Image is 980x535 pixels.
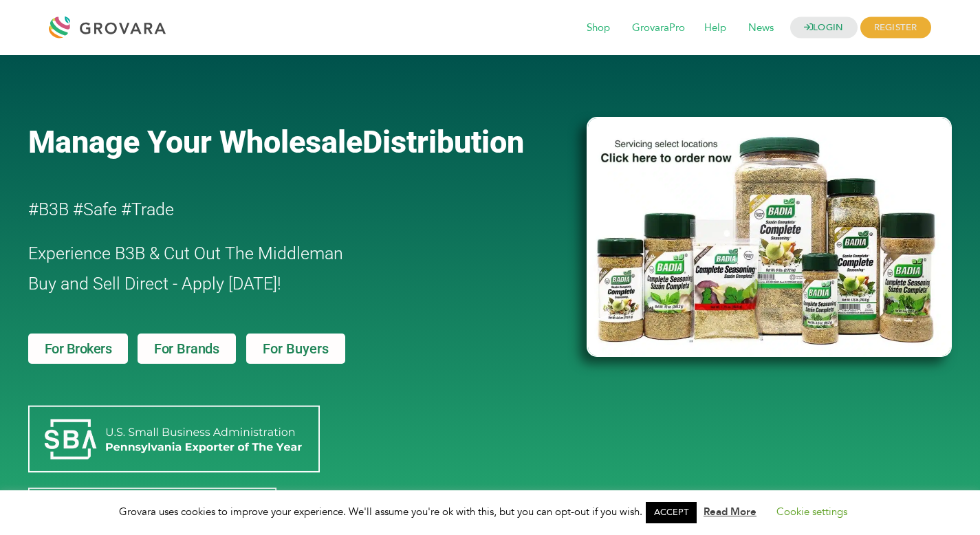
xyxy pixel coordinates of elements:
span: Shop [577,15,620,41]
span: Distribution [362,124,524,160]
a: ACCEPT [646,502,697,523]
span: For Brokers [45,342,112,356]
a: Cookie settings [776,505,847,518]
span: Grovara uses cookies to improve your experience. We'll assume you're ok with this, but you can op... [119,505,861,518]
a: Help [695,21,736,36]
span: For Buyers [263,342,329,356]
span: Experience B3B & Cut Out The Middleman [28,243,343,263]
a: LOGIN [790,17,858,39]
a: Read More [704,505,756,518]
span: Manage Your Wholesale [28,124,362,160]
span: GrovaraPro [622,15,695,41]
a: GrovaraPro [622,21,695,36]
span: News [739,15,783,41]
a: For Brokers [28,334,129,364]
a: Shop [577,21,620,36]
span: For Brands [154,342,219,356]
a: For Brands [138,334,236,364]
a: For Buyers [246,334,345,364]
span: Buy and Sell Direct - Apply [DATE]! [28,274,281,294]
h2: #B3B #Safe #Trade [28,195,508,225]
a: Manage Your WholesaleDistribution [28,124,565,160]
span: Help [695,15,736,41]
a: News [739,21,783,36]
span: REGISTER [860,17,931,39]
